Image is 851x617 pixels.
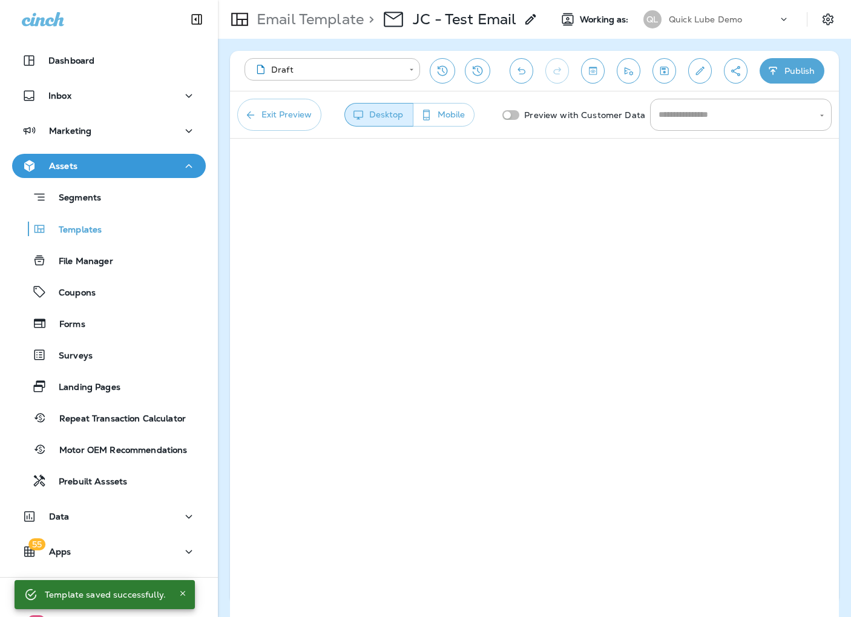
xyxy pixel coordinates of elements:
button: View Changelog [465,58,490,84]
p: JC - Test Email [413,10,516,28]
button: Coupons [12,279,206,305]
p: Email Template [252,10,364,28]
button: Surveys [12,342,206,368]
button: Desktop [344,103,413,127]
p: Inbox [48,91,71,101]
button: Settings [817,8,839,30]
button: Create a Shareable Preview Link [724,58,747,84]
p: Segments [47,193,101,205]
span: 55 [28,538,45,550]
p: Apps [49,547,71,556]
button: Send test email [617,58,640,84]
p: Prebuilt Asssets [47,477,127,488]
button: Undo [510,58,533,84]
p: File Manager [47,256,113,268]
p: Forms [47,319,85,331]
button: Exit Preview [237,99,321,131]
div: Draft [253,64,401,76]
button: Motor OEM Recommendations [12,437,206,462]
button: Save [652,58,676,84]
button: File Manager [12,248,206,273]
div: Template saved successfully. [45,584,166,605]
button: Assets [12,154,206,178]
p: Marketing [49,126,91,136]
button: 1Action Items [12,587,206,612]
div: QL [643,10,662,28]
button: 55Apps [12,539,206,564]
button: Templates [12,216,206,242]
button: Dashboard [12,48,206,73]
button: Mobile [413,103,475,127]
button: Data [12,504,206,529]
button: Segments [12,184,206,210]
button: Edit details [688,58,712,84]
button: Open [816,110,827,121]
button: Inbox [12,84,206,108]
p: Quick Lube Demo [669,15,742,24]
p: > [364,10,374,28]
p: Coupons [47,288,96,299]
p: Assets [49,161,77,171]
button: Publish [760,58,824,84]
p: Data [49,512,70,521]
p: Landing Pages [47,382,120,394]
button: Landing Pages [12,374,206,399]
button: Repeat Transaction Calculator [12,405,206,431]
span: Working as: [580,15,631,25]
button: Forms [12,311,206,336]
p: Templates [47,225,102,236]
button: Toggle preview [581,58,605,84]
p: Dashboard [48,56,94,65]
button: Prebuilt Asssets [12,468,206,493]
p: Motor OEM Recommendations [47,445,188,457]
p: Repeat Transaction Calculator [47,414,186,425]
button: Close [176,586,190,601]
button: Marketing [12,119,206,143]
p: Preview with Customer Data [519,105,650,125]
p: Surveys [47,351,93,362]
button: Collapse Sidebar [180,7,214,31]
button: Restore from previous version [430,58,455,84]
